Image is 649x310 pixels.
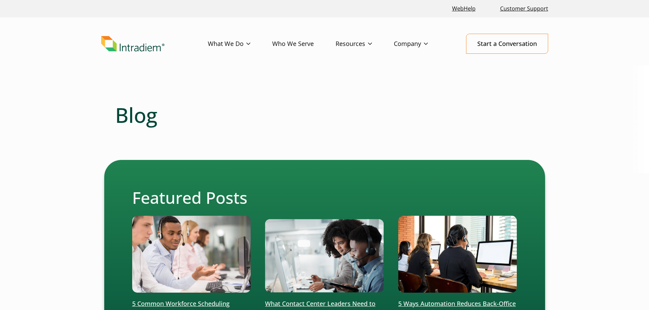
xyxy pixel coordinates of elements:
a: Customer Support [497,1,551,16]
a: Who We Serve [272,34,336,54]
a: Start a Conversation [466,34,548,54]
h1: Blog [115,103,534,127]
a: Link to homepage of Intradiem [101,36,208,52]
h2: Featured Posts [132,188,517,208]
img: Intradiem [101,36,165,52]
a: What We Do [208,34,272,54]
a: Resources [336,34,394,54]
a: Company [394,34,450,54]
a: Link opens in a new window [449,1,478,16]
